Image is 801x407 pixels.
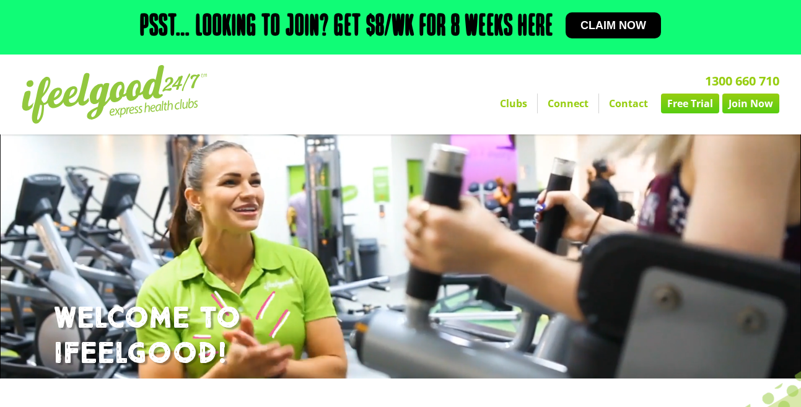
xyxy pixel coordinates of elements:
a: Claim now [566,12,661,38]
a: Contact [599,94,658,113]
h2: Psst… Looking to join? Get $8/wk for 8 weeks here [140,12,553,42]
a: Clubs [490,94,537,113]
a: Connect [538,94,598,113]
nav: Menu [291,94,779,113]
span: Claim now [580,20,646,31]
a: Join Now [722,94,779,113]
h1: WELCOME TO IFEELGOOD! [54,301,748,372]
a: Free Trial [661,94,719,113]
a: 1300 660 710 [705,72,779,89]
